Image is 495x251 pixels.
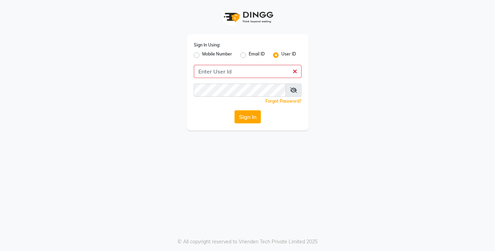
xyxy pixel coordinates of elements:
input: Username [194,84,286,97]
label: User ID [281,51,296,59]
input: Username [194,65,302,78]
label: Sign In Using: [194,42,220,48]
label: Email ID [249,51,265,59]
button: Sign In [234,110,261,123]
img: logo1.svg [220,7,275,27]
label: Mobile Number [202,51,232,59]
a: Forgot Password? [265,98,302,104]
